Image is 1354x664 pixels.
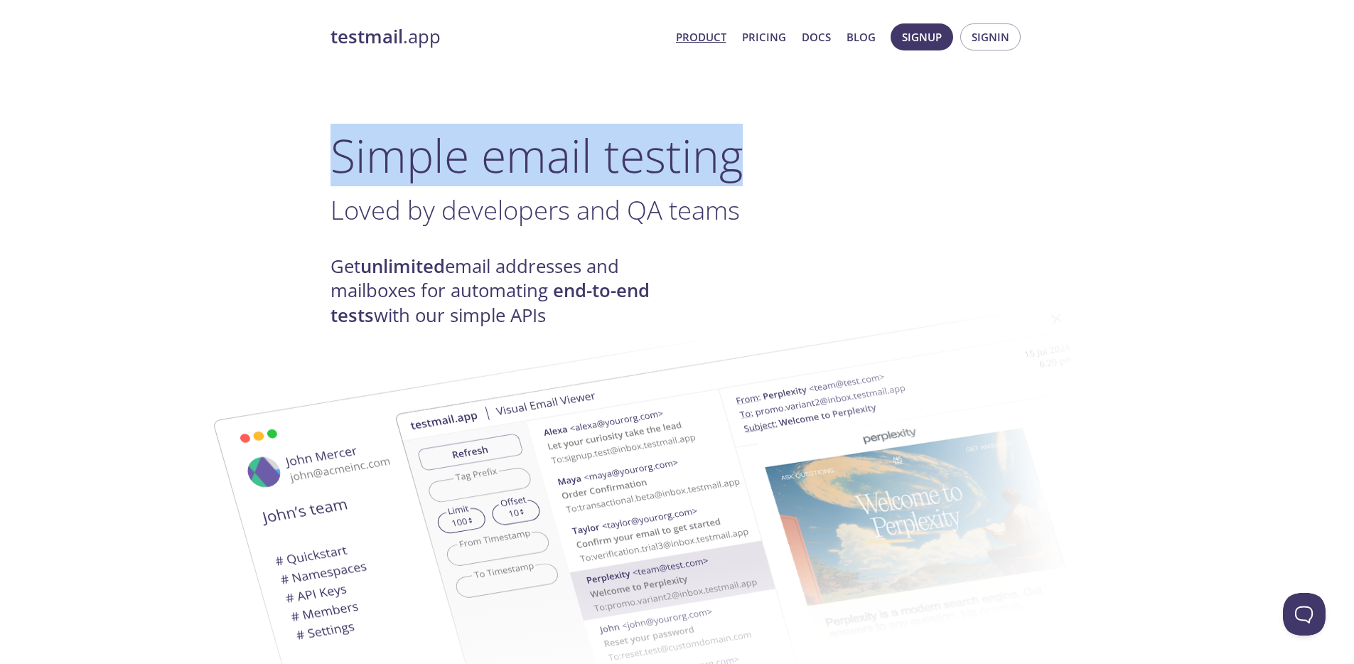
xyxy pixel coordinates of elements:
button: Signin [960,23,1021,50]
button: Signup [891,23,953,50]
a: Blog [847,28,876,46]
strong: testmail [331,24,403,49]
h1: Simple email testing [331,128,1024,183]
strong: unlimited [360,254,445,279]
a: testmail.app [331,25,665,49]
span: Signup [902,28,942,46]
iframe: Help Scout Beacon - Open [1283,593,1326,636]
strong: end-to-end tests [331,278,650,327]
a: Product [676,28,726,46]
span: Signin [972,28,1009,46]
a: Pricing [742,28,786,46]
span: Loved by developers and QA teams [331,192,740,227]
a: Docs [802,28,831,46]
h4: Get email addresses and mailboxes for automating with our simple APIs [331,255,677,328]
